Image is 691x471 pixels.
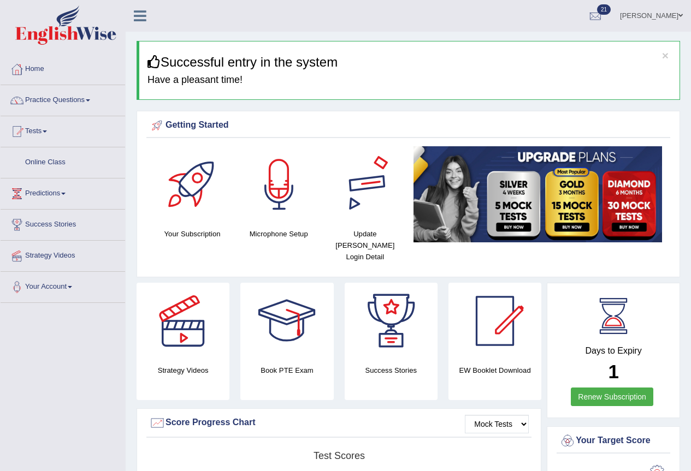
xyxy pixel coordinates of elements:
a: Success Stories [1,210,125,237]
a: Renew Subscription [571,387,653,406]
h4: Microphone Setup [241,228,316,240]
a: Home [1,54,125,81]
a: Practice Questions [1,85,125,112]
a: Online Class [1,147,125,175]
div: Your Target Score [559,433,668,449]
button: × [662,50,669,61]
h4: Update [PERSON_NAME] Login Detail [327,228,403,263]
a: Your Account [1,272,125,299]
h4: EW Booklet Download [448,365,541,376]
h4: Book PTE Exam [240,365,333,376]
h4: Days to Expiry [559,346,668,356]
b: 1 [608,361,618,382]
span: 21 [597,4,611,15]
h4: Success Stories [345,365,438,376]
h4: Strategy Videos [137,365,229,376]
h4: Have a pleasant time! [147,75,671,86]
a: Predictions [1,178,125,206]
div: Getting Started [149,117,668,134]
h4: Your Subscription [155,228,230,240]
a: Strategy Videos [1,241,125,268]
a: Tests [1,116,125,144]
div: Score Progress Chart [149,415,529,431]
tspan: Test scores [314,450,365,461]
img: small5.jpg [414,146,662,242]
h3: Successful entry in the system [147,55,671,69]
